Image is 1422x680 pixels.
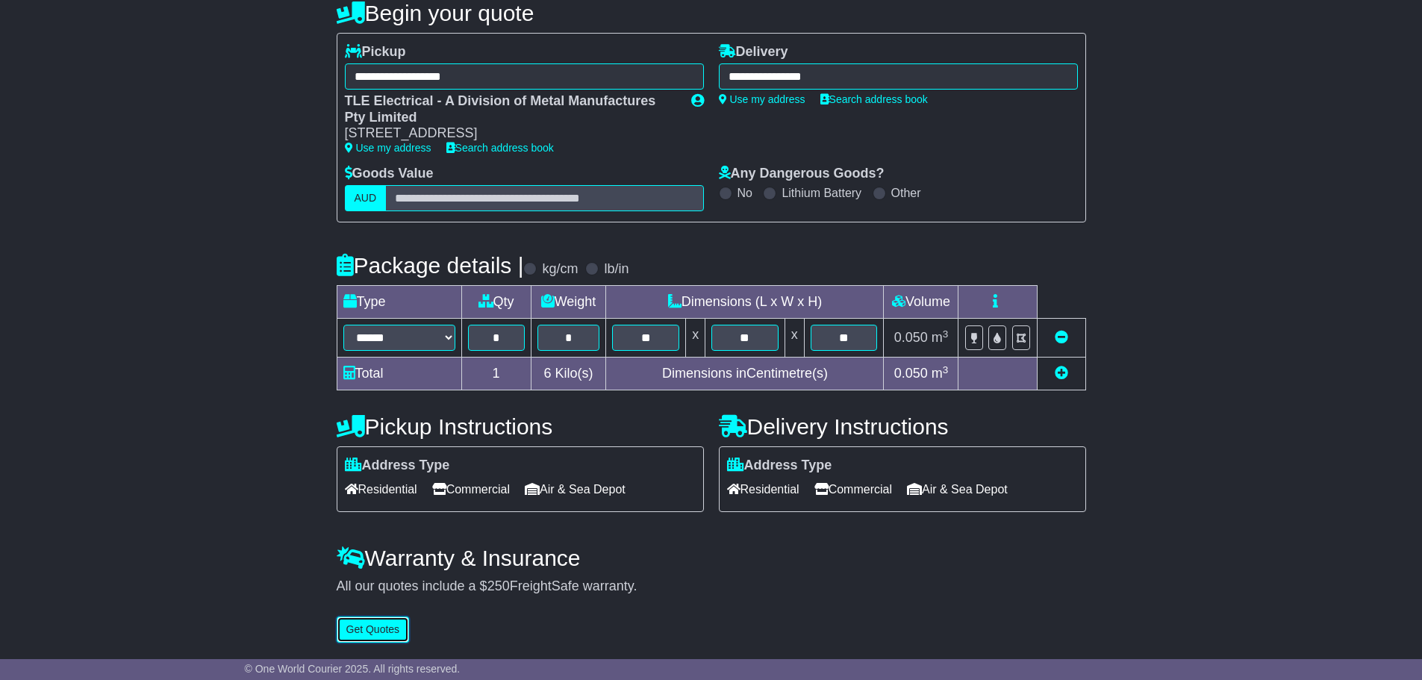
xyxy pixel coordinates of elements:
[337,286,461,319] td: Type
[337,1,1086,25] h4: Begin your quote
[891,186,921,200] label: Other
[345,93,676,125] div: TLE Electrical - A Division of Metal Manufactures Pty Limited
[337,253,524,278] h4: Package details |
[782,186,861,200] label: Lithium Battery
[943,328,949,340] sup: 3
[531,358,606,390] td: Kilo(s)
[345,44,406,60] label: Pickup
[606,358,884,390] td: Dimensions in Centimetre(s)
[727,478,799,501] span: Residential
[337,414,704,439] h4: Pickup Instructions
[487,578,510,593] span: 250
[345,142,431,154] a: Use my address
[814,478,892,501] span: Commercial
[345,125,676,142] div: [STREET_ADDRESS]
[245,663,461,675] span: © One World Courier 2025. All rights reserved.
[727,458,832,474] label: Address Type
[932,366,949,381] span: m
[932,330,949,345] span: m
[884,286,958,319] td: Volume
[461,358,531,390] td: 1
[446,142,554,154] a: Search address book
[943,364,949,375] sup: 3
[345,478,417,501] span: Residential
[719,166,885,182] label: Any Dangerous Goods?
[542,261,578,278] label: kg/cm
[719,414,1086,439] h4: Delivery Instructions
[737,186,752,200] label: No
[604,261,629,278] label: lb/in
[820,93,928,105] a: Search address book
[785,319,804,358] td: x
[907,478,1008,501] span: Air & Sea Depot
[686,319,705,358] td: x
[525,478,626,501] span: Air & Sea Depot
[543,366,551,381] span: 6
[337,617,410,643] button: Get Quotes
[461,286,531,319] td: Qty
[337,578,1086,595] div: All our quotes include a $ FreightSafe warranty.
[606,286,884,319] td: Dimensions (L x W x H)
[1055,330,1068,345] a: Remove this item
[531,286,606,319] td: Weight
[345,185,387,211] label: AUD
[894,330,928,345] span: 0.050
[719,93,805,105] a: Use my address
[894,366,928,381] span: 0.050
[345,458,450,474] label: Address Type
[432,478,510,501] span: Commercial
[719,44,788,60] label: Delivery
[337,358,461,390] td: Total
[345,166,434,182] label: Goods Value
[337,546,1086,570] h4: Warranty & Insurance
[1055,366,1068,381] a: Add new item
